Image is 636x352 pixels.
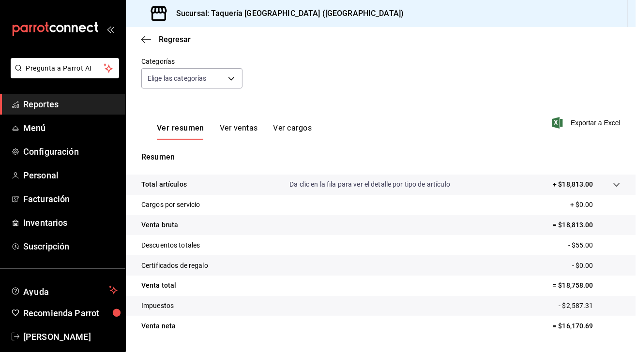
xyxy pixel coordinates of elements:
button: Ver cargos [273,123,312,140]
span: Reportes [23,98,118,111]
span: Suscripción [23,240,118,253]
button: open_drawer_menu [106,25,114,33]
span: Regresar [159,35,191,44]
button: Ver resumen [157,123,204,140]
span: Personal [23,169,118,182]
span: Configuración [23,145,118,158]
p: + $18,813.00 [553,179,593,190]
p: = $16,170.69 [553,321,621,331]
p: = $18,813.00 [553,220,621,230]
p: Venta bruta [141,220,178,230]
span: Ayuda [23,284,105,296]
button: Pregunta a Parrot AI [11,58,119,78]
span: Inventarios [23,216,118,229]
span: Menú [23,121,118,134]
button: Ver ventas [220,123,258,140]
p: Descuentos totales [141,240,200,250]
p: + $0.00 [570,200,621,210]
p: Venta neta [141,321,176,331]
p: - $55.00 [568,240,621,250]
p: - $2,587.31 [559,301,621,311]
p: Resumen [141,151,621,163]
p: Cargos por servicio [141,200,200,210]
p: Venta total [141,280,176,291]
a: Pregunta a Parrot AI [7,70,119,80]
span: Elige las categorías [148,73,207,83]
p: - $0.00 [572,261,621,271]
p: = $18,758.00 [553,280,621,291]
p: Certificados de regalo [141,261,208,271]
p: Da clic en la fila para ver el detalle por tipo de artículo [289,179,450,190]
h3: Sucursal: Taquería [GEOGRAPHIC_DATA] ([GEOGRAPHIC_DATA]) [168,8,404,19]
p: Impuestos [141,301,174,311]
button: Exportar a Excel [554,117,621,129]
button: Regresar [141,35,191,44]
label: Categorías [141,59,242,65]
span: Recomienda Parrot [23,307,118,320]
div: navigation tabs [157,123,312,140]
p: Total artículos [141,179,187,190]
span: [PERSON_NAME] [23,330,118,343]
span: Pregunta a Parrot AI [26,63,104,73]
span: Facturación [23,192,118,205]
